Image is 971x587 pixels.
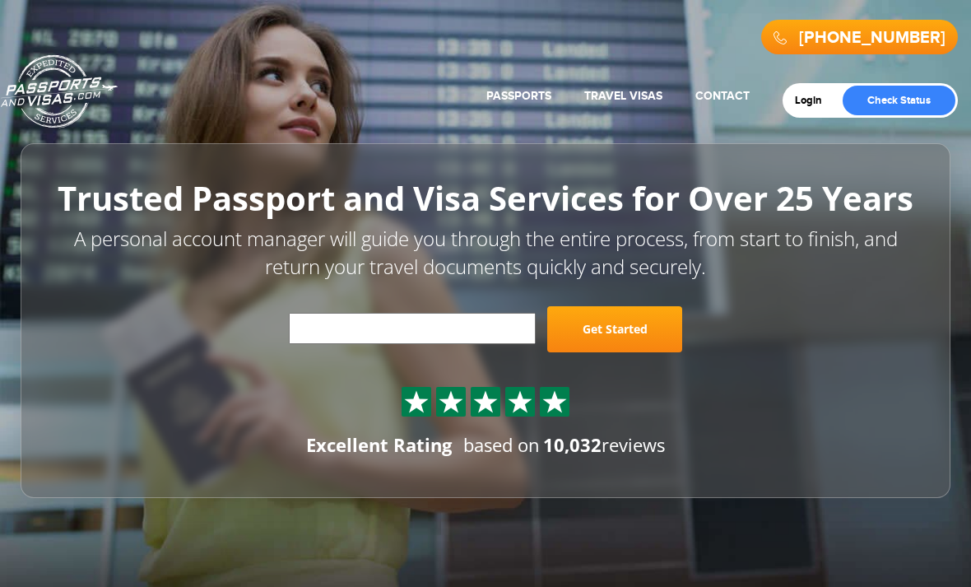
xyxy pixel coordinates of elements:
[695,89,750,103] a: Contact
[543,432,665,457] span: reviews
[1,54,118,128] a: Passports & [DOMAIN_NAME]
[584,89,662,103] a: Travel Visas
[404,389,429,414] img: Sprite St
[486,89,551,103] a: Passports
[306,432,452,458] div: Excellent Rating
[547,306,682,352] a: Get Started
[843,86,955,115] a: Check Status
[508,389,532,414] img: Sprite St
[58,180,913,217] h1: Trusted Passport and Visa Services for Over 25 Years
[542,389,567,414] img: Sprite St
[463,432,540,457] span: based on
[795,94,834,107] a: Login
[543,432,602,457] strong: 10,032
[439,389,463,414] img: Sprite St
[473,389,498,414] img: Sprite St
[58,225,913,282] p: A personal account manager will guide you through the entire process, from start to finish, and r...
[799,28,945,48] a: [PHONE_NUMBER]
